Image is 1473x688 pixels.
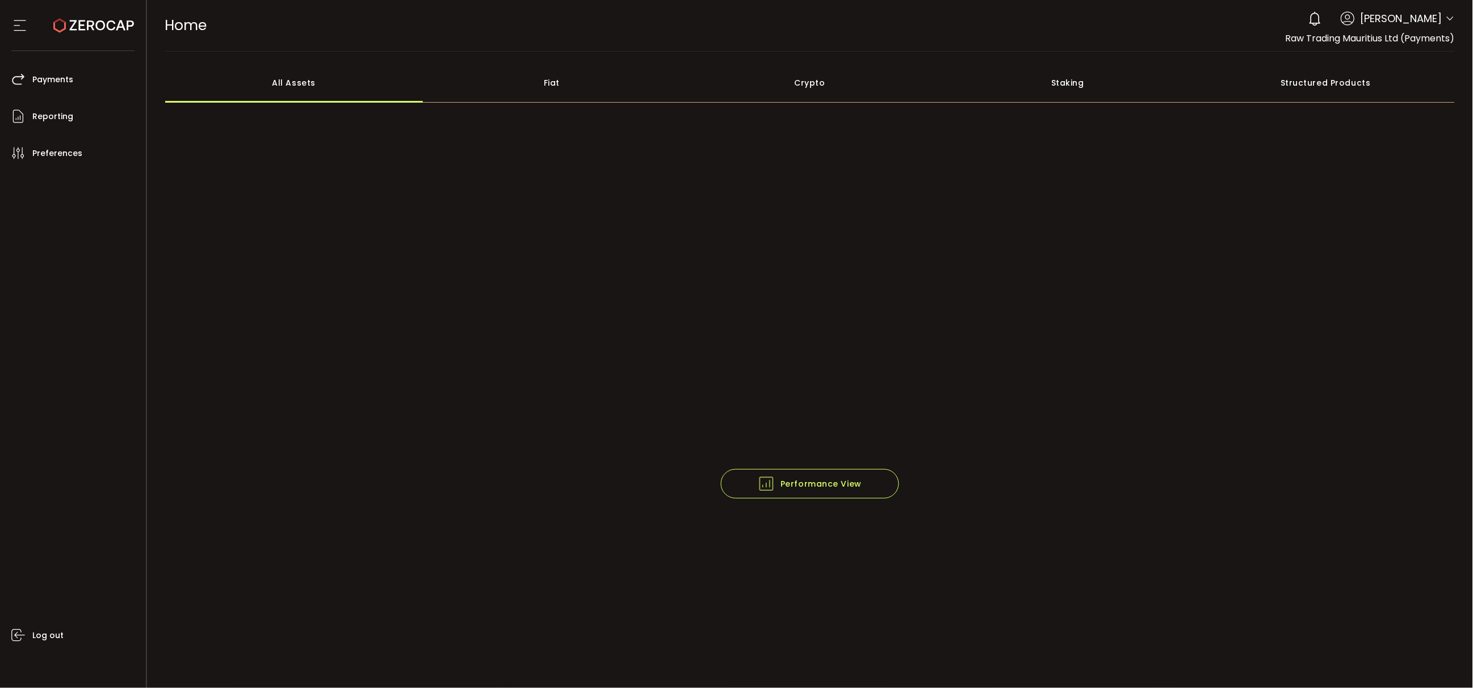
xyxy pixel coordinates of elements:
div: Staking [939,63,1197,103]
span: Log out [32,627,64,644]
span: Home [165,15,207,35]
iframe: Chat Widget [1416,634,1473,688]
div: All Assets [165,63,423,103]
div: Structured Products [1197,63,1455,103]
span: [PERSON_NAME] [1361,11,1442,26]
button: Performance View [721,469,899,499]
div: Fiat [423,63,681,103]
span: Raw Trading Mauritius Ltd (Payments) [1286,32,1455,45]
span: Preferences [32,145,82,162]
span: Performance View [758,475,862,492]
span: Reporting [32,108,73,125]
div: Crypto [681,63,939,103]
span: Payments [32,71,73,88]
